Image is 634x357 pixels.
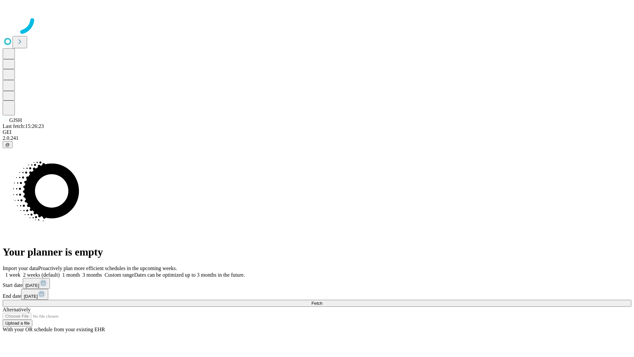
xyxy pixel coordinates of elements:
[5,142,10,147] span: @
[3,135,631,141] div: 2.0.241
[3,246,631,258] h1: Your planner is empty
[23,272,60,278] span: 2 weeks (default)
[62,272,80,278] span: 1 month
[3,278,631,289] div: Start date
[21,289,48,300] button: [DATE]
[24,294,38,299] span: [DATE]
[3,265,38,271] span: Import your data
[3,141,13,148] button: @
[3,129,631,135] div: GEI
[25,283,39,288] span: [DATE]
[23,278,50,289] button: [DATE]
[3,123,44,129] span: Last fetch: 15:26:23
[105,272,134,278] span: Custom range
[5,272,20,278] span: 1 week
[3,289,631,300] div: End date
[3,327,105,332] span: With your OR schedule from your existing EHR
[3,320,32,327] button: Upload a file
[134,272,245,278] span: Dates can be optimized up to 3 months in the future.
[311,301,322,306] span: Fetch
[3,307,30,312] span: Alternatively
[38,265,177,271] span: Proactively plan more efficient schedules in the upcoming weeks.
[9,117,22,123] span: GJSH
[3,300,631,307] button: Fetch
[83,272,102,278] span: 3 months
